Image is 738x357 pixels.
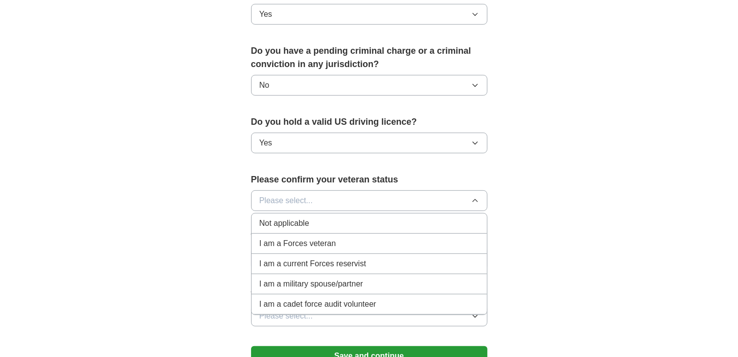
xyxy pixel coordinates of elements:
[251,306,487,326] button: Please select...
[251,115,487,129] label: Do you hold a valid US driving licence?
[259,195,313,207] span: Please select...
[259,298,376,310] span: I am a cadet force audit volunteer
[251,133,487,153] button: Yes
[259,238,336,250] span: I am a Forces veteran
[251,190,487,211] button: Please select...
[259,137,272,149] span: Yes
[251,173,487,186] label: Please confirm your veteran status
[259,310,313,322] span: Please select...
[259,79,269,91] span: No
[251,44,487,71] label: Do you have a pending criminal charge or a criminal conviction in any jurisdiction?
[251,75,487,96] button: No
[259,217,309,229] span: Not applicable
[259,258,366,270] span: I am a current Forces reservist
[251,4,487,25] button: Yes
[259,278,363,290] span: I am a military spouse/partner
[259,8,272,20] span: Yes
